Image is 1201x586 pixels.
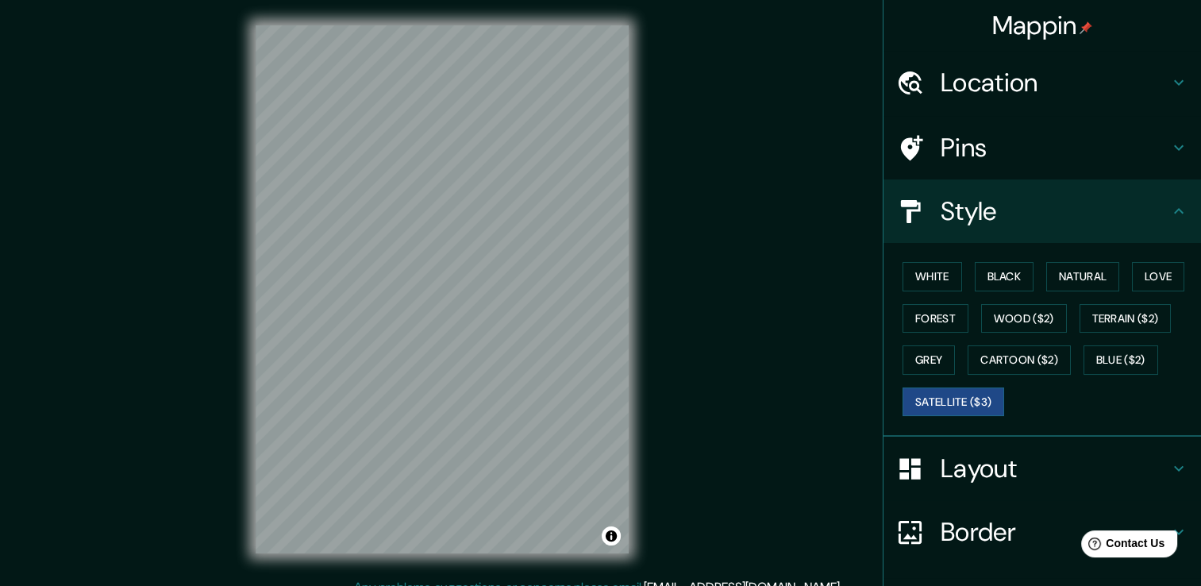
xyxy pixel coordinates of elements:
[1132,262,1184,291] button: Love
[941,132,1169,164] h4: Pins
[968,345,1071,375] button: Cartoon ($2)
[256,25,629,553] canvas: Map
[975,262,1034,291] button: Black
[941,195,1169,227] h4: Style
[941,516,1169,548] h4: Border
[992,10,1093,41] h4: Mappin
[883,500,1201,564] div: Border
[1060,524,1184,569] iframe: Help widget launcher
[903,387,1004,417] button: Satellite ($3)
[941,67,1169,98] h4: Location
[602,526,621,546] button: Toggle attribution
[1046,262,1119,291] button: Natural
[903,262,962,291] button: White
[903,304,968,333] button: Forest
[941,453,1169,484] h4: Layout
[1080,21,1092,34] img: pin-icon.png
[883,116,1201,179] div: Pins
[1084,345,1158,375] button: Blue ($2)
[883,437,1201,500] div: Layout
[1080,304,1172,333] button: Terrain ($2)
[981,304,1067,333] button: Wood ($2)
[883,179,1201,243] div: Style
[903,345,955,375] button: Grey
[883,51,1201,114] div: Location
